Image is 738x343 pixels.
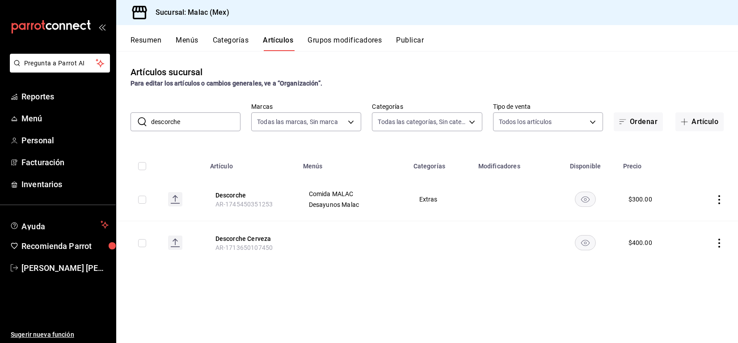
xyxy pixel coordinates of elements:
[618,149,687,178] th: Precio
[21,178,109,190] span: Inventarios
[148,7,229,18] h3: Sucursal: Malac (Mex)
[257,117,338,126] span: Todas las marcas, Sin marca
[21,219,97,230] span: Ayuda
[628,195,652,204] div: $ 300.00
[575,192,596,207] button: availability-product
[378,117,465,126] span: Todas las categorías, Sin categoría
[131,36,738,51] div: navigation tabs
[628,238,652,247] div: $ 400.00
[151,113,240,131] input: Buscar artículo
[215,244,273,251] span: AR-1713650107450
[715,195,724,204] button: actions
[205,149,298,178] th: Artículo
[251,103,361,110] label: Marcas
[309,202,397,208] span: Desayunos Malac
[308,36,382,51] button: Grupos modificadores
[21,240,109,252] span: Recomienda Parrot
[419,196,462,202] span: Extras
[575,235,596,250] button: availability-product
[553,149,617,178] th: Disponible
[408,149,473,178] th: Categorías
[263,36,293,51] button: Artículos
[131,65,202,79] div: Artículos sucursal
[715,239,724,248] button: actions
[21,262,109,274] span: [PERSON_NAME] [PERSON_NAME]
[131,36,161,51] button: Resumen
[372,103,482,110] label: Categorías
[493,103,603,110] label: Tipo de venta
[215,201,273,208] span: AR-1745450351253
[21,134,109,146] span: Personal
[298,149,408,178] th: Menús
[215,234,287,243] button: edit-product-location
[499,117,552,126] span: Todos los artículos
[614,112,663,131] button: Ordenar
[131,80,322,87] strong: Para editar los artículos o cambios generales, ve a “Organización”.
[21,112,109,124] span: Menú
[309,191,397,197] span: Comida MALAC
[473,149,553,178] th: Modificadores
[396,36,424,51] button: Publicar
[98,23,105,30] button: open_drawer_menu
[11,330,109,339] span: Sugerir nueva función
[10,54,110,73] button: Pregunta a Parrot AI
[213,36,249,51] button: Categorías
[24,59,96,68] span: Pregunta a Parrot AI
[21,90,109,103] span: Reportes
[675,112,724,131] button: Artículo
[6,65,110,74] a: Pregunta a Parrot AI
[215,191,287,200] button: edit-product-location
[21,156,109,168] span: Facturación
[176,36,198,51] button: Menús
